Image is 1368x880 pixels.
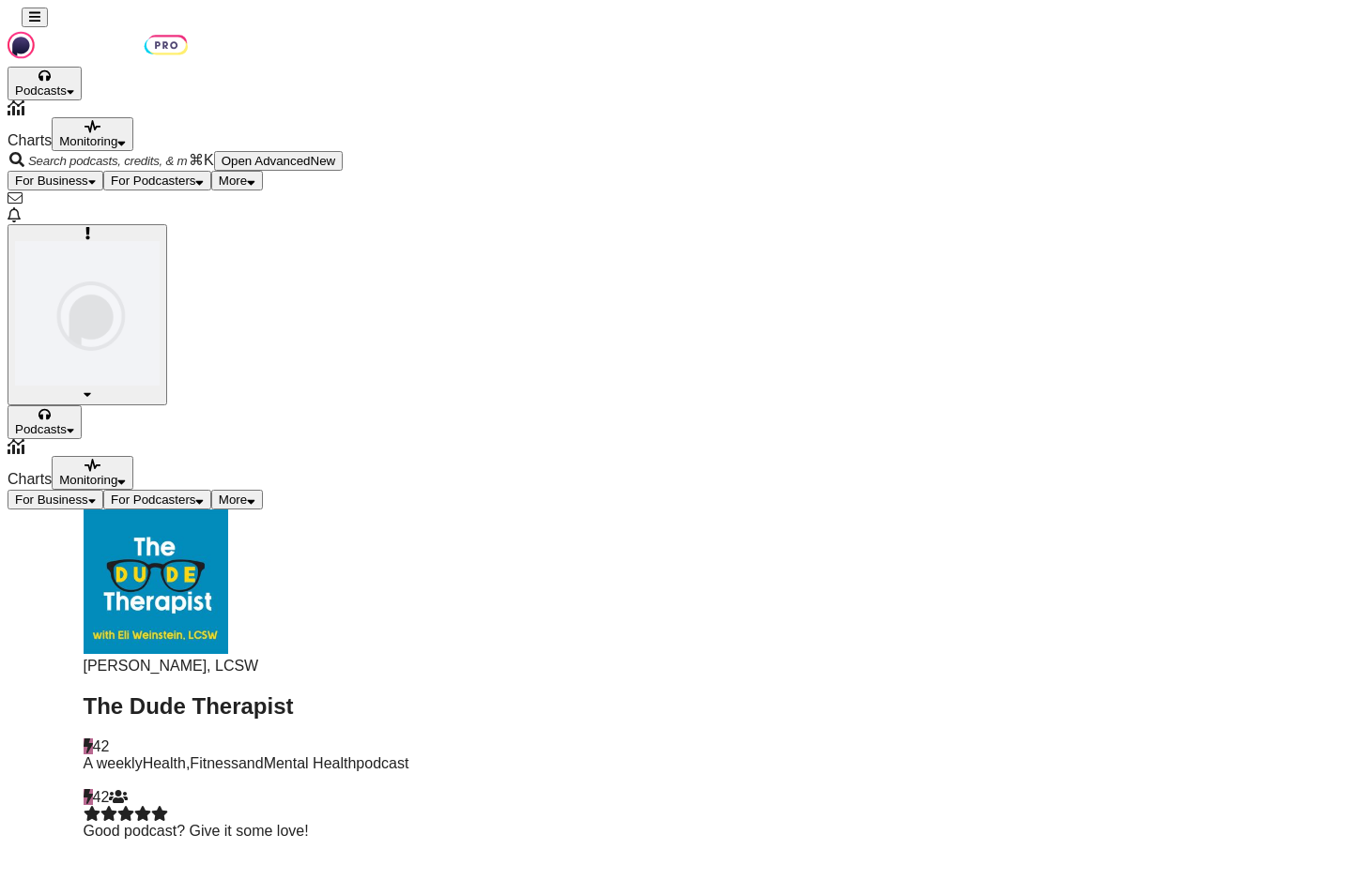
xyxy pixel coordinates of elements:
[15,493,88,507] span: For Business
[189,152,214,168] span: ⌘ K
[214,151,344,171] button: Open AdvancedNew
[59,134,117,148] span: Monitoring
[111,493,195,507] span: For Podcasters
[15,227,160,388] span: Logged in as sarahhallprinc
[84,641,228,657] a: The Dude Therapist
[211,490,263,509] button: open menu
[84,509,228,654] img: The Dude Therapist
[8,100,1360,148] a: Charts
[8,132,52,148] span: Charts
[52,117,133,151] button: open menu
[8,50,188,66] a: Podchaser - Follow, Share and Rate Podcasts
[84,789,1285,840] div: 42Good podcast? Give it some love!
[93,738,110,754] span: 42
[84,755,1285,772] div: A weekly podcast
[84,738,110,754] a: 42
[219,174,247,188] span: More
[143,755,186,771] a: Health
[93,789,110,805] span: 42
[8,151,1360,171] div: Search podcasts, credits, & more...
[15,83,67,98] span: Podcasts
[15,241,160,386] img: User Profile
[84,806,1285,823] div: Community Rating: 0 out of 5
[8,67,82,100] button: open menu
[52,456,133,490] button: open menu
[8,190,23,206] a: Show notifications dropdown
[15,422,67,436] span: Podcasts
[59,473,117,487] span: Monitoring
[264,755,357,771] a: Mental Health
[8,439,1360,487] a: Charts
[103,171,211,190] button: open menu
[84,823,309,839] span: Good podcast? Give it some love!
[238,755,264,771] span: and
[85,227,90,239] svg: Add a profile image
[219,493,247,507] span: More
[103,490,211,509] button: open menu
[84,693,1285,720] h2: The Dude Therapist
[8,207,21,223] a: Show notifications dropdown
[211,171,263,190] button: open menu
[8,171,103,190] button: open menu
[8,405,82,439] button: open menu
[8,27,188,63] img: Podchaser - Follow, Share and Rate Podcasts
[111,174,195,188] span: For Podcasters
[186,755,190,771] span: ,
[8,471,52,487] span: Charts
[190,755,238,771] a: Fitness
[8,224,167,405] button: Show profile menu
[26,153,189,169] input: Search podcasts, credits, & more...
[15,174,88,188] span: For Business
[84,789,110,805] a: 42
[8,490,103,509] button: open menu
[311,154,336,168] span: New
[222,154,311,168] span: Open Advanced
[84,658,259,674] span: [PERSON_NAME], LCSW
